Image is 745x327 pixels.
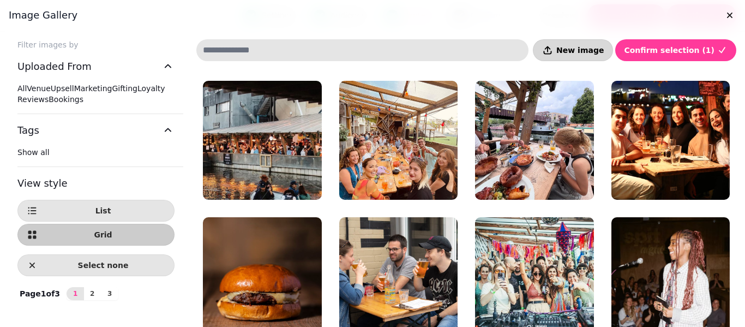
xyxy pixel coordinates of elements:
[17,148,50,157] span: Show all
[17,114,175,147] button: Tags
[17,95,49,104] span: Reviews
[112,84,137,93] span: Gifting
[17,84,27,93] span: All
[105,290,114,297] span: 3
[556,46,604,54] span: New image
[71,290,80,297] span: 1
[17,147,175,167] div: Tags
[9,9,736,22] h3: Image gallery
[74,84,112,93] span: Marketing
[27,84,50,93] span: Venue
[67,287,84,300] button: 1
[17,224,175,246] button: Grid
[41,231,165,239] span: Grid
[17,254,175,276] button: Select none
[67,287,118,300] nav: Pagination
[17,200,175,222] button: List
[611,81,730,200] img: FH1A2306.jpg
[101,287,118,300] button: 3
[15,288,64,299] p: Page 1 of 3
[339,81,458,200] img: Snapinst.app_300588210_396397179286161_4398078727351596681_n_1080.jpg
[17,50,175,83] button: Uploaded From
[203,81,322,200] img: C7E59DA7-92F1-49A0-B37B-67771D89649C_1_201_a.jpeg (1).jpg
[49,95,83,104] span: Bookings
[533,39,613,61] button: New image
[17,176,175,191] h3: View style
[41,207,165,215] span: List
[615,39,736,61] button: Confirm selection (1)
[51,84,74,93] span: Upsell
[83,287,101,300] button: 2
[41,261,165,269] span: Select none
[17,83,175,114] div: Uploaded From
[137,84,165,93] span: Loyalty
[624,46,714,54] span: Confirm selection ( 1 )
[475,81,594,200] img: SnapInsta.to_524424505_17962146308958008_2966951606270980164_n.jpg
[9,39,183,50] label: Filter images by
[88,290,97,297] span: 2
